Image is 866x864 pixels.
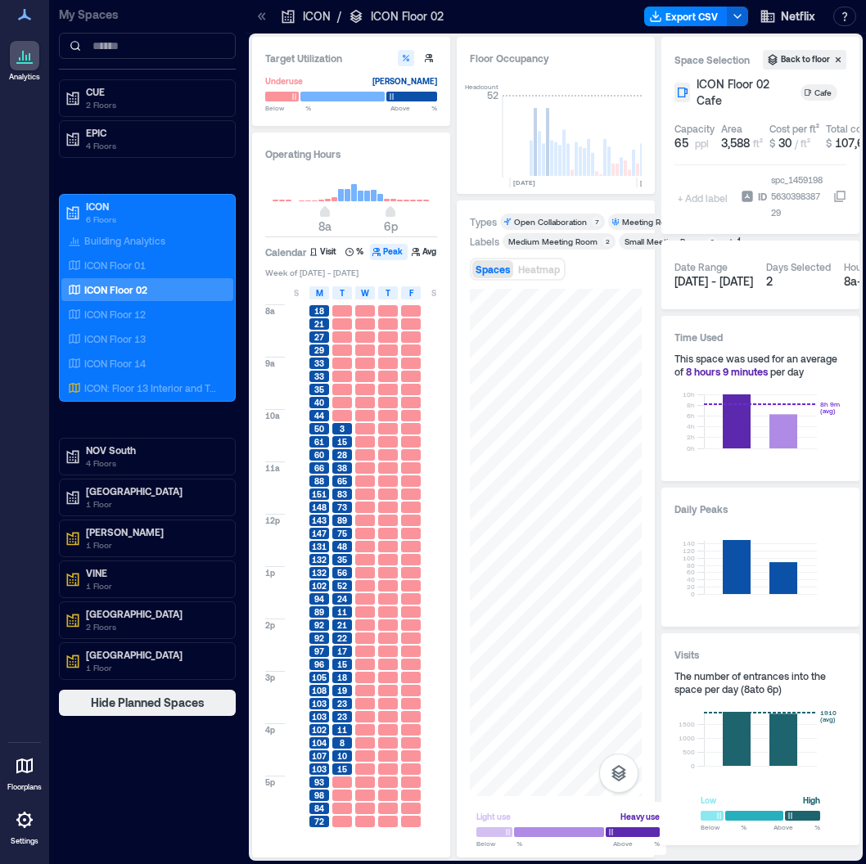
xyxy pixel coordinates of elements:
span: 94 [314,593,324,605]
div: High [803,792,820,808]
span: T [340,286,345,299]
span: 75 [337,528,347,539]
tspan: 140 [683,539,695,547]
button: % [343,244,368,260]
tspan: 4h [687,422,695,430]
tspan: 6h [687,412,695,420]
span: 89 [337,515,347,526]
p: ICON Floor 02 [371,8,444,25]
span: 132 [312,567,327,578]
span: Week of [DATE] - [DATE] [265,267,437,278]
div: Floor Occupancy [470,50,642,66]
button: Heatmap [515,260,563,278]
span: 72 [314,816,324,827]
span: 4p [265,724,275,736]
span: 147 [312,528,327,539]
p: Building Analytics [84,234,165,247]
span: 102 [312,724,327,736]
span: Below % [476,839,522,848]
p: 2 Floors [86,98,223,111]
span: 17 [337,646,347,657]
button: Netflix [755,3,820,29]
span: 29 [314,344,324,356]
span: 102 [312,580,327,592]
p: Analytics [9,72,40,82]
div: Meeting Room [622,216,678,227]
span: ID [758,188,767,205]
span: F [409,286,413,299]
p: 1 Floor [86,661,223,674]
p: CUE [86,85,223,98]
span: 11 [337,724,347,736]
h3: Visits [674,646,846,663]
span: 10 [337,750,347,762]
div: Low [701,792,716,808]
span: ppl [695,137,709,150]
span: 52 [337,580,347,592]
span: 30 [778,136,792,150]
span: Heatmap [518,263,560,275]
p: 4 Floors [86,457,223,470]
span: [DATE] - [DATE] [674,274,753,288]
span: 21 [314,318,324,330]
span: 23 [337,711,347,722]
div: [PERSON_NAME] [372,73,437,89]
span: 3 [340,423,345,434]
div: Labels [470,235,499,248]
div: Open Collaboration [514,216,587,227]
div: 2 [602,236,612,246]
h3: Time Used [674,329,846,345]
p: 6 Floors [86,213,223,226]
span: Hide Planned Spaces [91,695,205,711]
span: Netflix [781,8,815,25]
div: Area [721,122,742,135]
span: 73 [337,502,347,513]
span: 10a [265,410,280,421]
span: $ [769,137,775,149]
span: 18 [337,672,347,683]
span: 12p [265,515,280,526]
span: 84 [314,803,324,814]
div: Types [470,215,497,228]
span: 65 [674,135,688,151]
div: Date Range [674,260,728,273]
span: 103 [312,711,327,722]
a: Analytics [4,36,45,87]
button: Visit [307,244,341,260]
span: 2p [265,619,275,631]
span: Above % [774,822,820,832]
p: My Spaces [59,7,236,23]
p: VINE [86,566,223,579]
span: 22 [337,632,347,644]
span: + Add label [674,187,734,209]
tspan: 20 [687,583,695,591]
span: 8 [340,737,345,749]
p: NOV South [86,443,223,457]
span: 103 [312,763,327,775]
span: 23 [337,698,347,709]
span: ft² [753,137,763,149]
p: 1 Floor [86,579,223,592]
button: Export CSV [644,7,728,26]
h3: Operating Hours [265,146,437,162]
span: 93 [314,776,324,788]
tspan: 0 [691,762,695,770]
div: Small Meeting Room [625,236,702,247]
span: 3,588 [721,136,750,150]
div: Cost per ft² [769,122,819,135]
span: 33 [314,371,324,382]
span: 27 [314,331,324,343]
button: IDspc_1459198563039838729 [833,190,846,203]
button: ICON Floor 02 Cafe [697,76,794,109]
span: 132 [312,554,327,565]
p: ICON Floor 01 [84,259,146,272]
span: 28 [337,449,347,461]
span: 48 [337,541,347,552]
button: Peak [370,244,408,260]
p: 2 Floors [86,620,223,633]
span: 15 [337,659,347,670]
button: Back to floor [763,50,846,70]
div: The number of entrances into the space per day ( 8a to 6p ) [674,669,846,695]
span: 40 [314,397,324,408]
span: 108 [312,685,327,696]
